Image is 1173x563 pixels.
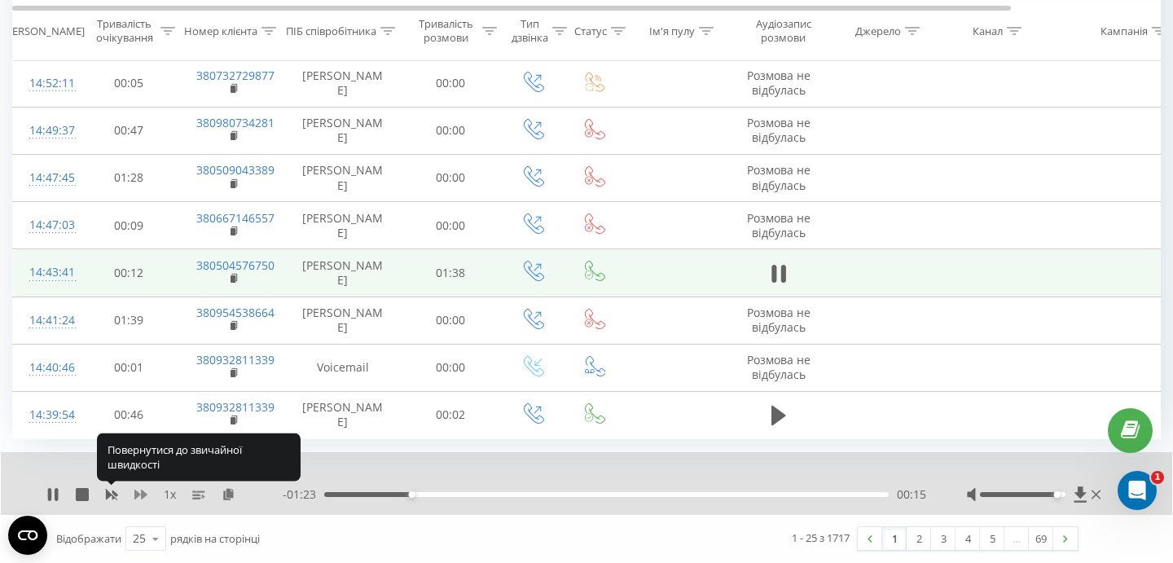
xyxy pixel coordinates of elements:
[400,154,502,201] td: 00:00
[400,344,502,391] td: 00:00
[78,59,180,107] td: 00:05
[78,297,180,344] td: 01:39
[414,17,478,45] div: Тривалість розмови
[1101,24,1148,37] div: Кампанія
[286,391,400,438] td: [PERSON_NAME]
[747,115,811,145] span: Розмова не відбулась
[29,305,62,336] div: 14:41:24
[1053,491,1060,498] div: Accessibility label
[164,486,176,503] span: 1 x
[286,344,400,391] td: Voicemail
[907,527,931,550] a: 2
[196,68,275,83] a: 380732729877
[747,162,811,192] span: Розмова не відбулась
[29,257,62,288] div: 14:43:41
[1118,471,1157,510] iframe: Intercom live chat
[747,352,811,382] span: Розмова не відбулась
[78,202,180,249] td: 00:09
[400,202,502,249] td: 00:00
[133,530,146,547] div: 25
[29,399,62,431] div: 14:39:54
[409,491,415,498] div: Accessibility label
[286,249,400,297] td: [PERSON_NAME]
[78,107,180,154] td: 00:47
[286,297,400,344] td: [PERSON_NAME]
[196,352,275,367] a: 380932811339
[747,68,811,98] span: Розмова не відбулась
[1029,527,1053,550] a: 69
[400,249,502,297] td: 01:38
[196,305,275,320] a: 380954538664
[29,115,62,147] div: 14:49:37
[1151,471,1164,484] span: 1
[286,107,400,154] td: [PERSON_NAME]
[400,59,502,107] td: 00:00
[286,154,400,201] td: [PERSON_NAME]
[92,17,156,45] div: Тривалість очікування
[1004,527,1029,550] div: …
[8,516,47,555] button: Open CMP widget
[29,209,62,241] div: 14:47:03
[286,24,376,37] div: ПІБ співробітника
[744,17,823,45] div: Аудіозапис розмови
[747,210,811,240] span: Розмова не відбулась
[29,68,62,99] div: 14:52:11
[286,202,400,249] td: [PERSON_NAME]
[286,59,400,107] td: [PERSON_NAME]
[170,531,260,546] span: рядків на сторінці
[956,527,980,550] a: 4
[855,24,901,37] div: Джерело
[78,391,180,438] td: 00:46
[56,531,121,546] span: Відображати
[792,530,850,546] div: 1 - 25 з 1717
[196,399,275,415] a: 380932811339
[400,297,502,344] td: 00:00
[196,162,275,178] a: 380509043389
[882,527,907,550] a: 1
[196,210,275,226] a: 380667146557
[78,249,180,297] td: 00:12
[196,257,275,273] a: 380504576750
[574,24,607,37] div: Статус
[747,305,811,335] span: Розмова не відбулась
[973,24,1003,37] div: Канал
[78,344,180,391] td: 00:01
[649,24,695,37] div: Ім'я пулу
[931,527,956,550] a: 3
[29,352,62,384] div: 14:40:46
[184,24,257,37] div: Номер клієнта
[897,486,926,503] span: 00:15
[196,115,275,130] a: 380980734281
[980,527,1004,550] a: 5
[283,486,324,503] span: - 01:23
[2,24,85,37] div: [PERSON_NAME]
[97,433,301,481] div: Повернутися до звичайної швидкості
[512,17,548,45] div: Тип дзвінка
[29,162,62,194] div: 14:47:45
[400,391,502,438] td: 00:02
[400,107,502,154] td: 00:00
[78,154,180,201] td: 01:28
